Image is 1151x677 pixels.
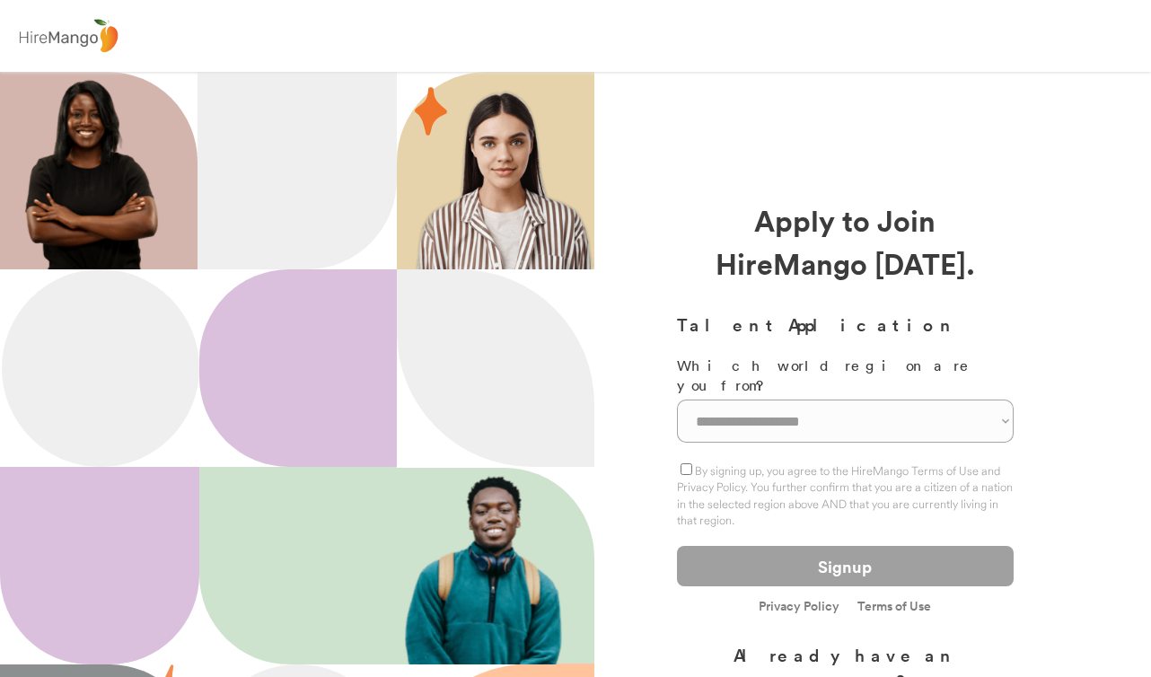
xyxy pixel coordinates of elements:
[4,72,179,269] img: 200x220.png
[415,90,594,269] img: hispanic%20woman.png
[677,312,1014,338] h3: Talent Application
[677,463,1013,527] label: By signing up, you agree to the HireMango Terms of Use and Privacy Policy. You further confirm th...
[857,600,931,612] a: Terms of Use
[677,198,1014,285] div: Apply to Join HireMango [DATE].
[398,469,579,664] img: 202x218.png
[2,269,199,467] img: Ellipse%2012
[677,546,1014,586] button: Signup
[13,15,123,57] img: logo%20-%20hiremango%20gray.png
[415,87,447,136] img: 29
[677,356,1014,396] div: Which world region are you from?
[759,600,839,615] a: Privacy Policy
